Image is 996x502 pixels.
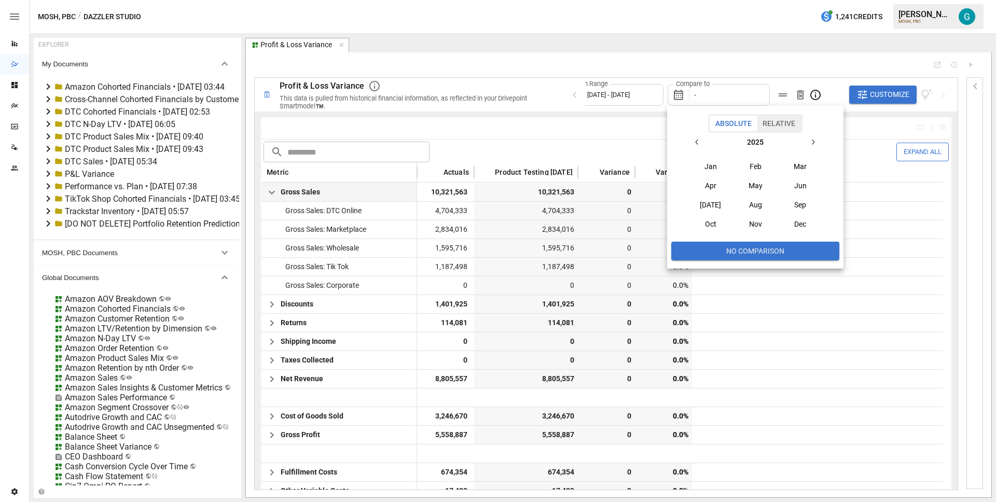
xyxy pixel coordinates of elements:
button: Relative [757,116,801,131]
button: Dec [778,215,823,233]
button: Mar [778,157,823,176]
button: Nov [733,215,778,233]
button: [DATE] [688,196,733,214]
button: 2025 [707,133,804,151]
button: No Comparison [671,242,839,260]
button: Oct [688,215,733,233]
button: Jun [778,176,823,195]
button: Feb [733,157,778,176]
button: Sep [778,196,823,214]
button: May [733,176,778,195]
button: Apr [688,176,733,195]
button: Jan [688,157,733,176]
button: Aug [733,196,778,214]
button: Absolute [710,116,757,131]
